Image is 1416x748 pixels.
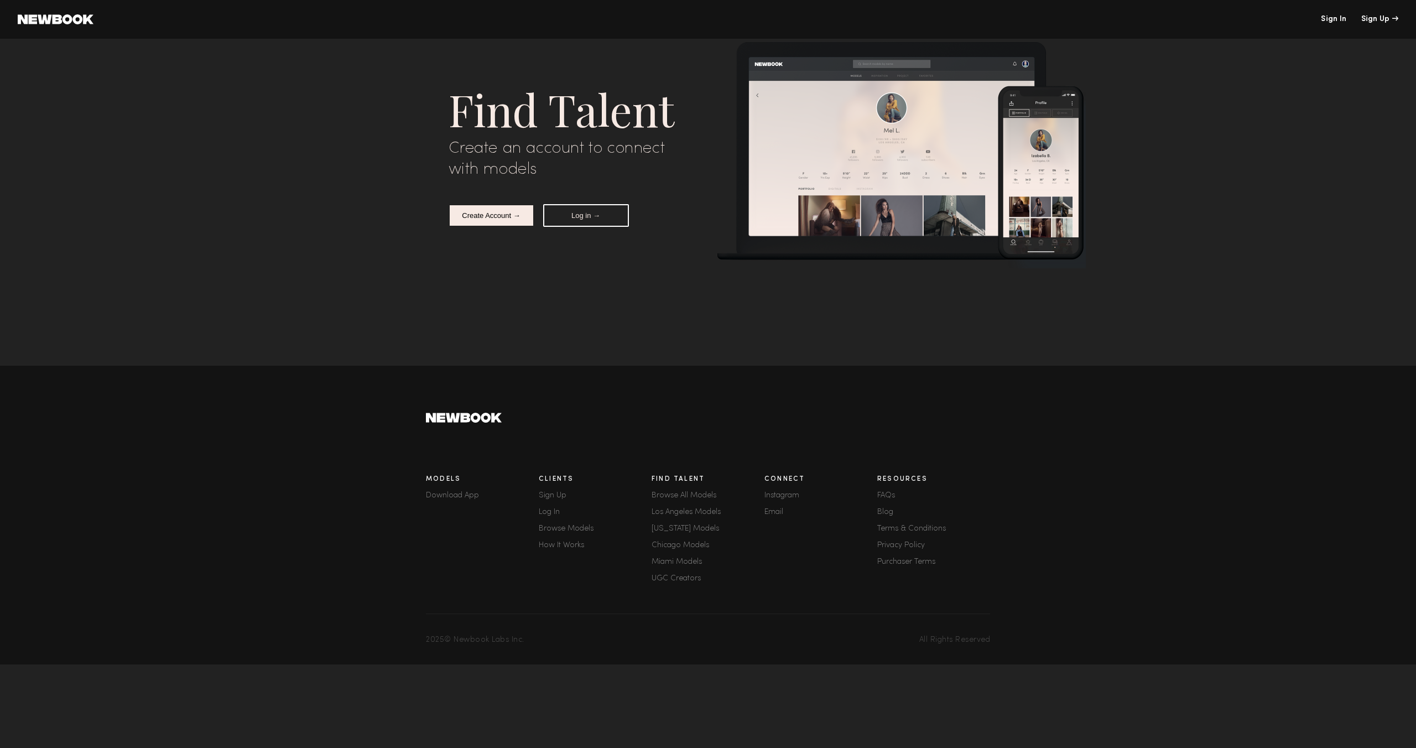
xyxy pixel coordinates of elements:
a: Privacy Policy [877,542,990,549]
img: devices.png [717,41,1086,268]
button: Log in → [543,204,629,227]
button: Create Account → [449,204,534,227]
a: Terms & Conditions [877,525,990,533]
h3: Clients [539,476,652,483]
div: Find Talent [449,79,700,138]
a: Browse All Models [652,492,764,500]
a: [US_STATE] Models [652,525,764,533]
a: Purchaser Terms [877,558,990,566]
a: Chicago Models [652,542,764,549]
a: FAQs [877,492,990,500]
a: Email [764,508,877,516]
div: Create an account to connect with models [449,138,700,180]
a: Miami Models [652,558,764,566]
a: Download App [426,492,539,500]
a: Instagram [764,492,877,500]
a: How It Works [539,542,652,549]
h3: Find Talent [652,476,764,483]
a: UGC Creators [652,575,764,583]
div: Sign Up [1361,15,1398,23]
a: Blog [877,508,990,516]
div: Sign Up [539,492,652,500]
a: Sign In [1321,15,1346,23]
a: Log In [539,508,652,516]
h3: Resources [877,476,990,483]
a: Los Angeles Models [652,508,764,516]
a: Browse Models [539,525,652,533]
span: All Rights Reserved [919,636,991,644]
h3: Connect [764,476,877,483]
h3: Models [426,476,539,483]
span: 2025 © Newbook Labs Inc. [426,636,524,644]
